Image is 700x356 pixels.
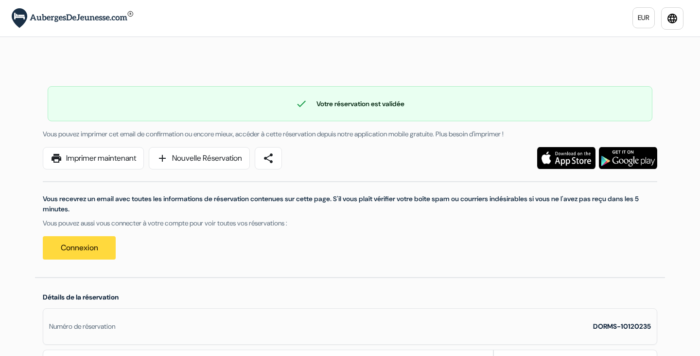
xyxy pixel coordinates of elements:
strong: DORMS-10120235 [593,322,651,331]
a: language [661,7,683,30]
a: printImprimer maintenant [43,147,144,169]
span: Vous pouvez imprimer cet email de confirmation ou encore mieux, accéder à cette réservation depui... [43,130,504,138]
div: Votre réservation est validée [48,98,652,110]
span: Détails de la réservation [43,293,119,301]
a: addNouvelle Réservation [149,147,250,169]
img: Téléchargez l'application gratuite [537,147,595,169]
img: AubergesDeJeunesse.com [12,8,133,28]
a: EUR [632,7,655,28]
p: Vous pouvez aussi vous connecter à votre compte pour voir toutes vos réservations : [43,218,657,228]
p: Vous recevrez un email avec toutes les informations de réservation contenues sur cette page. S'il... [43,194,657,214]
i: language [666,13,678,24]
a: Connexion [43,236,116,260]
span: share [262,152,274,164]
span: check [296,98,307,110]
span: print [51,152,62,164]
span: add [157,152,168,164]
img: Téléchargez l'application gratuite [599,147,657,169]
div: Numéro de réservation [49,321,115,332]
a: share [255,147,282,169]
